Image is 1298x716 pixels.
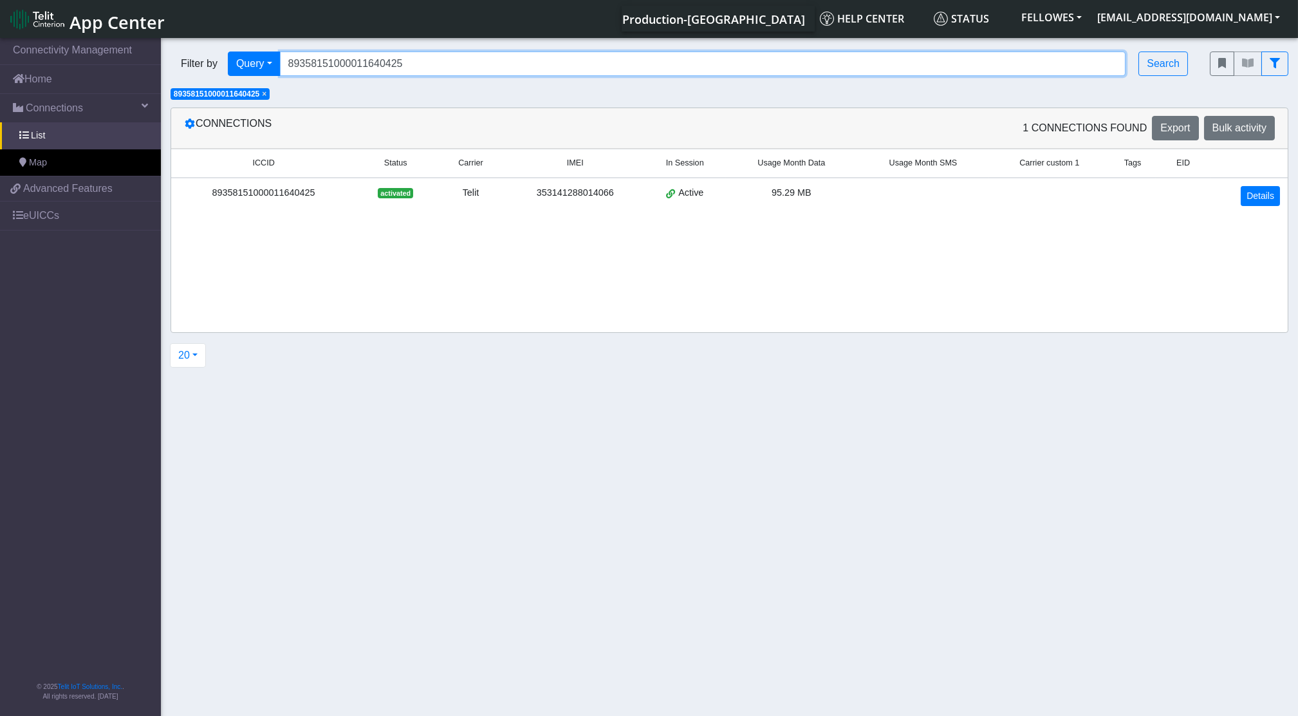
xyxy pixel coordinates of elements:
span: Status [384,157,407,169]
div: fitlers menu [1210,52,1288,76]
span: List [31,129,45,143]
span: Usage Month Data [757,157,825,169]
button: FELLOWES [1014,6,1089,29]
span: Carrier [458,157,483,169]
span: Map [29,156,47,170]
span: ICCID [252,157,274,169]
a: Details [1241,186,1280,206]
div: Telit [443,186,498,200]
input: Search... [280,52,1126,76]
span: Production-[GEOGRAPHIC_DATA] [622,12,805,27]
span: Active [678,186,703,200]
span: × [262,89,266,99]
div: Connections [174,116,730,140]
button: Query [228,52,281,76]
span: EID [1176,157,1190,169]
button: Search [1138,52,1188,76]
img: knowledge.svg [820,12,834,26]
span: Advanced Features [23,181,113,196]
span: Connections [26,100,83,116]
img: logo-telit-cinterion-gw-new.png [10,9,64,30]
span: Status [934,12,989,26]
span: App Center [70,10,165,34]
span: 95.29 MB [772,187,811,198]
span: Help center [820,12,904,26]
span: Filter by [171,56,228,71]
span: Export [1160,122,1190,133]
button: Close [262,90,266,98]
div: 353141288014066 [514,186,636,200]
span: activated [378,188,413,198]
div: 89358151000011640425 [179,186,348,200]
a: Telit IoT Solutions, Inc. [58,683,122,690]
span: 1 Connections found [1023,120,1147,136]
span: 89358151000011640425 [174,89,259,99]
span: Tags [1124,157,1142,169]
button: [EMAIL_ADDRESS][DOMAIN_NAME] [1089,6,1288,29]
button: Bulk activity [1204,116,1275,140]
span: Usage Month SMS [889,157,958,169]
button: Export [1152,116,1198,140]
span: Carrier custom 1 [1019,157,1079,169]
img: status.svg [934,12,948,26]
a: App Center [10,5,163,33]
button: 20 [170,343,206,368]
a: Your current platform instance [622,6,804,32]
a: Status [929,6,1014,32]
a: Help center [815,6,929,32]
span: In Session [666,157,704,169]
span: Bulk activity [1212,122,1266,133]
span: IMEI [567,157,584,169]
